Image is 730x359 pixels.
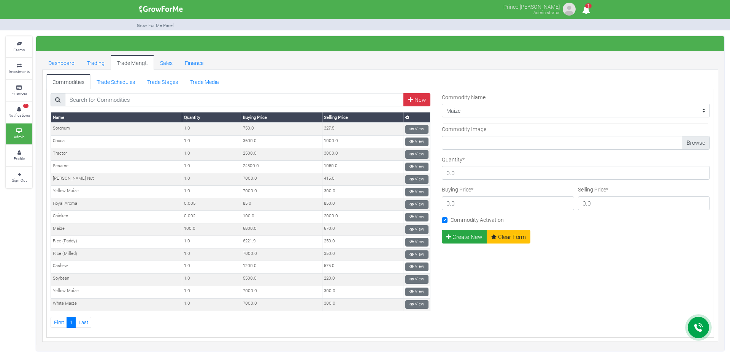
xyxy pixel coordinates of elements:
td: 750.0 [241,123,322,135]
th: Name [51,112,182,123]
a: 1 [67,317,76,328]
a: Finance [179,55,209,70]
td: Sesame [51,161,182,173]
label: Selling Price [578,185,608,193]
button: Create New [442,230,487,244]
small: Investments [9,69,30,74]
a: View [405,275,428,284]
img: growforme image [562,2,577,17]
img: growforme image [136,2,186,17]
td: 300.0 [322,298,403,311]
small: Notifications [8,112,30,118]
label: Commodity Image [442,125,486,133]
a: 1 [579,7,594,14]
a: Sales [154,55,179,70]
label: Quantity [442,155,465,163]
span: 1 [585,3,592,8]
td: 1.0 [182,273,241,286]
a: New [403,93,430,107]
td: 350.0 [322,248,403,261]
label: Commodity Activation [451,216,504,224]
td: Tractor [51,148,182,161]
td: 1050.0 [322,161,403,173]
a: View [405,263,428,271]
td: 670.0 [322,223,403,236]
a: View [405,300,428,309]
td: 5500.0 [241,273,322,286]
td: 100.0 [241,211,322,223]
td: 850.0 [322,198,403,211]
a: View [405,238,428,247]
td: 1.0 [182,148,241,161]
small: Farms [13,47,25,52]
td: 2000.0 [322,211,403,223]
td: Chicken [51,211,182,223]
td: 3000.0 [322,148,403,161]
a: View [405,213,428,221]
td: 7000.0 [241,173,322,186]
td: Royal Aroma [51,198,182,211]
td: Yellow Maize [51,286,182,298]
a: View [405,288,428,296]
a: View [405,200,428,209]
td: 250.0 [322,236,403,248]
a: View [405,250,428,259]
a: Commodities [46,74,90,89]
a: Trading [81,55,111,70]
td: 1.0 [182,136,241,148]
a: Finances [6,80,32,101]
td: 1000.0 [322,136,403,148]
td: 327.5 [322,123,403,135]
td: 415.0 [322,173,403,186]
a: Clear Form [487,230,531,244]
a: Trade Stages [141,74,184,89]
td: 0.005 [182,198,241,211]
small: Admin [14,134,25,139]
td: 6221.9 [241,236,322,248]
td: Soybean [51,273,182,286]
nav: Page Navigation [51,317,430,328]
label: --- [442,136,710,150]
a: View [405,163,428,171]
td: 7000.0 [241,186,322,198]
a: View [405,225,428,234]
td: 1.0 [182,186,241,198]
a: Admin [6,123,32,144]
td: 3600.0 [241,136,322,148]
a: View [405,125,428,134]
td: 0.002 [182,211,241,223]
a: 1 Notifications [6,102,32,123]
td: 7000.0 [241,298,322,311]
td: Yellow Maize [51,186,182,198]
a: Trade Media [184,74,225,89]
label: Commodity Name [442,93,486,101]
td: 220.0 [322,273,403,286]
a: View [405,188,428,196]
td: 24500.0 [241,161,322,173]
td: 1.0 [182,248,241,261]
td: 7000.0 [241,248,322,261]
a: Dashboard [42,55,81,70]
td: 100.0 [182,223,241,236]
small: Administrator [533,9,560,15]
td: 1200.0 [241,261,322,273]
a: Profile [6,145,32,166]
label: Buying Price [442,185,473,193]
td: Rice (Milled) [51,248,182,261]
a: Trade Schedules [90,74,141,89]
td: 1.0 [182,173,241,186]
small: Sign Out [12,177,27,183]
span: 1 [23,104,29,108]
td: 1.0 [182,236,241,248]
td: Cocoa [51,136,182,148]
input: Search for Commodities [65,93,404,107]
td: 2500.0 [241,148,322,161]
i: Notifications [579,2,594,19]
small: Finances [11,90,27,96]
td: Sorghum [51,123,182,135]
td: 575.0 [322,261,403,273]
th: Buying Price [241,112,322,123]
a: View [405,138,428,146]
small: Profile [14,156,25,161]
p: Prince-[PERSON_NAME] [503,2,560,11]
